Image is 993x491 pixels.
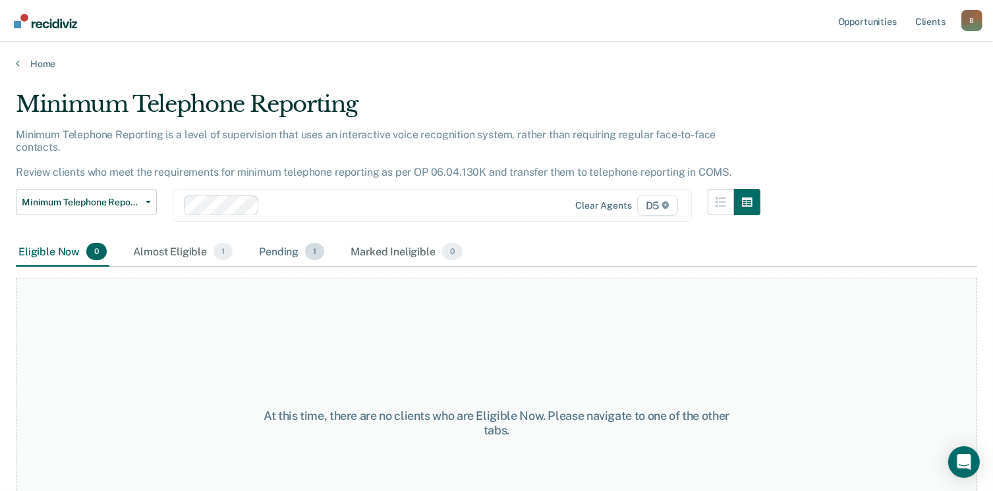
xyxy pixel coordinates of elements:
[14,14,77,28] img: Recidiviz
[16,91,760,128] div: Minimum Telephone Reporting
[348,238,465,267] div: Marked Ineligible0
[16,128,732,179] p: Minimum Telephone Reporting is a level of supervision that uses an interactive voice recognition ...
[16,238,109,267] div: Eligible Now0
[86,243,107,260] span: 0
[442,243,463,260] span: 0
[305,243,324,260] span: 1
[256,238,327,267] div: Pending1
[130,238,235,267] div: Almost Eligible1
[575,200,631,211] div: Clear agents
[961,10,982,31] button: Profile dropdown button
[637,195,679,216] span: D5
[16,189,157,215] button: Minimum Telephone Reporting
[961,10,982,31] div: B
[256,409,737,437] div: At this time, there are no clients who are Eligible Now. Please navigate to one of the other tabs.
[22,197,140,208] span: Minimum Telephone Reporting
[213,243,233,260] span: 1
[16,58,977,70] a: Home
[948,446,980,478] div: Open Intercom Messenger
